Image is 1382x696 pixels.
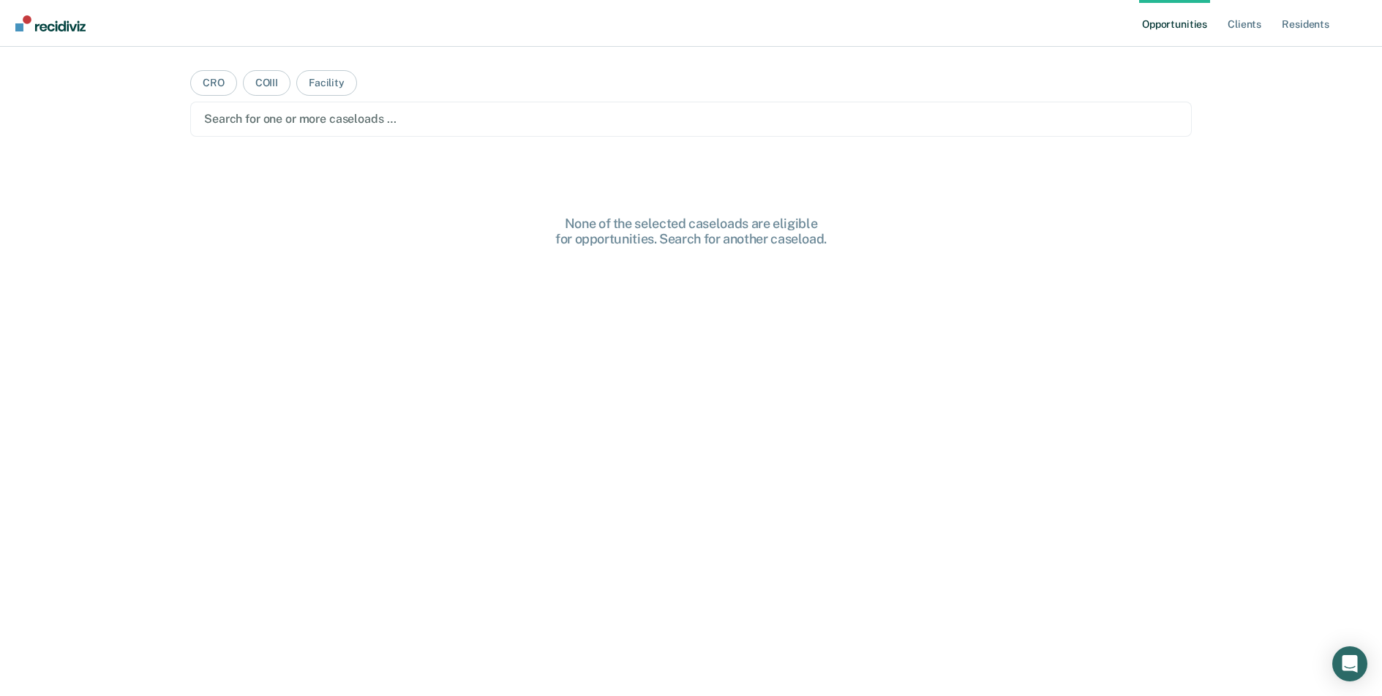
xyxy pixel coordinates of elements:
img: Recidiviz [15,15,86,31]
button: CRO [190,70,237,96]
button: COIII [243,70,290,96]
button: Profile dropdown button [1347,11,1370,34]
div: None of the selected caseloads are eligible for opportunities. Search for another caseload. [457,216,925,247]
div: Open Intercom Messenger [1332,646,1367,681]
button: Facility [296,70,357,96]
